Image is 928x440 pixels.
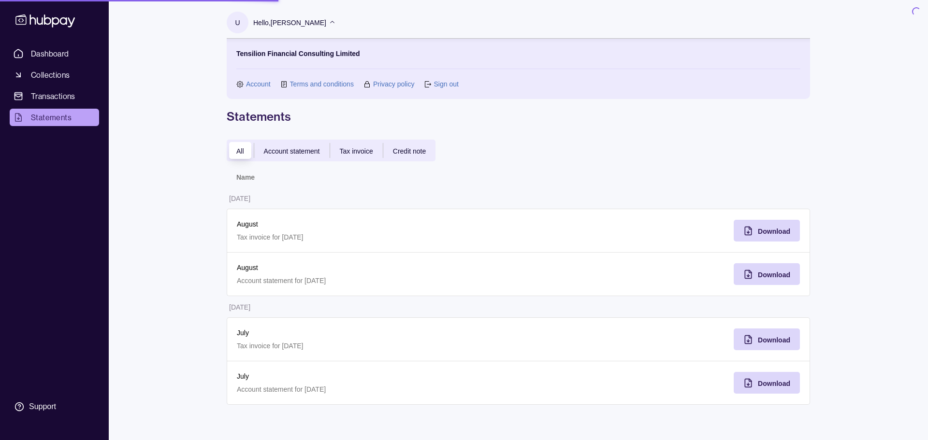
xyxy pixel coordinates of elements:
span: Tax invoice [340,147,373,155]
a: Sign out [434,79,458,89]
p: Name [236,173,255,181]
p: Tax invoice for [DATE] [237,232,509,242]
span: Download [758,380,790,387]
span: Dashboard [31,48,69,59]
p: U [235,17,240,28]
button: Download [734,372,800,394]
p: Account statement for [DATE] [237,275,509,286]
button: Download [734,220,800,241]
p: [DATE] [229,303,250,311]
a: Transactions [10,87,99,105]
a: Statements [10,109,99,126]
div: documentTypes [227,140,435,161]
h1: Statements [227,109,810,124]
p: July [237,327,509,338]
button: Download [734,328,800,350]
span: Account statement [264,147,320,155]
a: Terms and conditions [290,79,354,89]
a: Support [10,397,99,417]
p: Tax invoice for [DATE] [237,341,509,351]
p: August [237,262,509,273]
span: Download [758,336,790,344]
button: Download [734,263,800,285]
a: Account [246,79,271,89]
p: August [237,219,509,229]
p: [DATE] [229,195,250,202]
span: Statements [31,112,72,123]
p: Hello, [PERSON_NAME] [253,17,326,28]
span: Collections [31,69,70,81]
span: Credit note [393,147,426,155]
a: Privacy policy [373,79,415,89]
span: Transactions [31,90,75,102]
span: All [236,147,244,155]
a: Collections [10,66,99,84]
span: Download [758,271,790,279]
p: Tensilion Financial Consulting Limited [236,48,360,59]
p: July [237,371,509,382]
p: Account statement for [DATE] [237,384,509,395]
a: Dashboard [10,45,99,62]
div: Support [29,401,56,412]
span: Download [758,227,790,235]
